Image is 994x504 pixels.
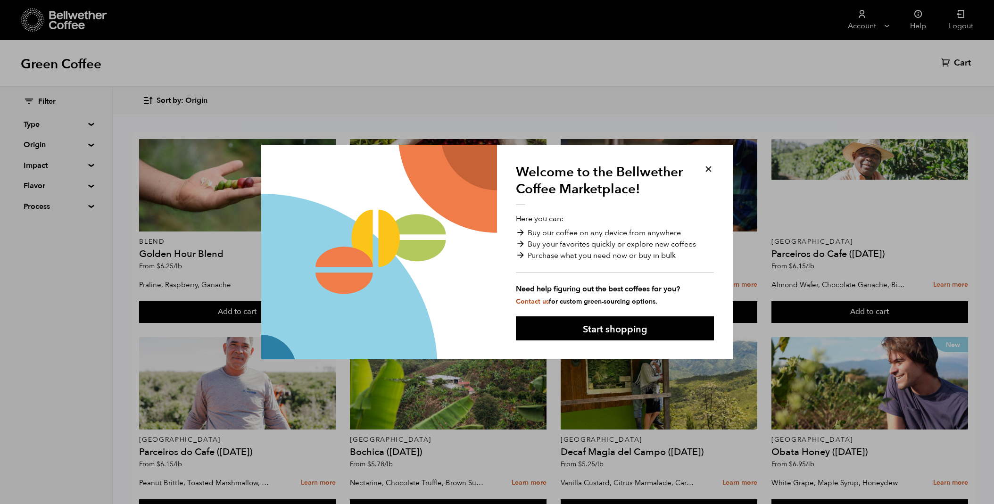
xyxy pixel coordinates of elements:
li: Purchase what you need now or buy in bulk [516,250,714,261]
li: Buy our coffee on any device from anywhere [516,227,714,239]
button: Start shopping [516,316,714,340]
a: Contact us [516,297,549,306]
p: Here you can: [516,213,714,306]
h1: Welcome to the Bellwether Coffee Marketplace! [516,164,690,205]
strong: Need help figuring out the best coffees for you? [516,283,714,295]
small: for custom green-sourcing options. [516,297,657,306]
li: Buy your favorites quickly or explore new coffees [516,239,714,250]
